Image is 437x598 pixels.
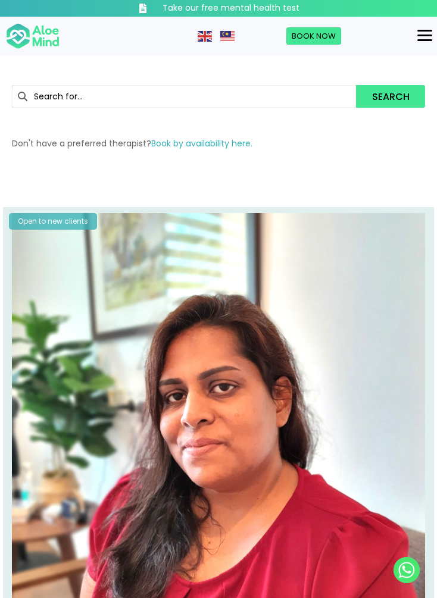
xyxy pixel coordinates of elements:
[163,2,299,14] h3: Take our free mental health test
[12,137,425,149] p: Don't have a preferred therapist?
[151,137,252,149] a: Book by availability here.
[9,213,97,229] div: Open to new clients
[292,30,336,42] span: Book Now
[356,85,425,108] button: Search
[6,23,60,50] img: Aloe mind Logo
[286,27,341,45] a: Book Now
[394,557,420,583] a: Whatsapp
[111,2,326,14] a: Take our free mental health test
[413,26,437,46] button: Menu
[198,31,212,42] img: en
[198,30,213,42] a: English
[220,30,236,42] a: Malay
[220,31,235,42] img: ms
[12,85,356,108] input: Search for...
